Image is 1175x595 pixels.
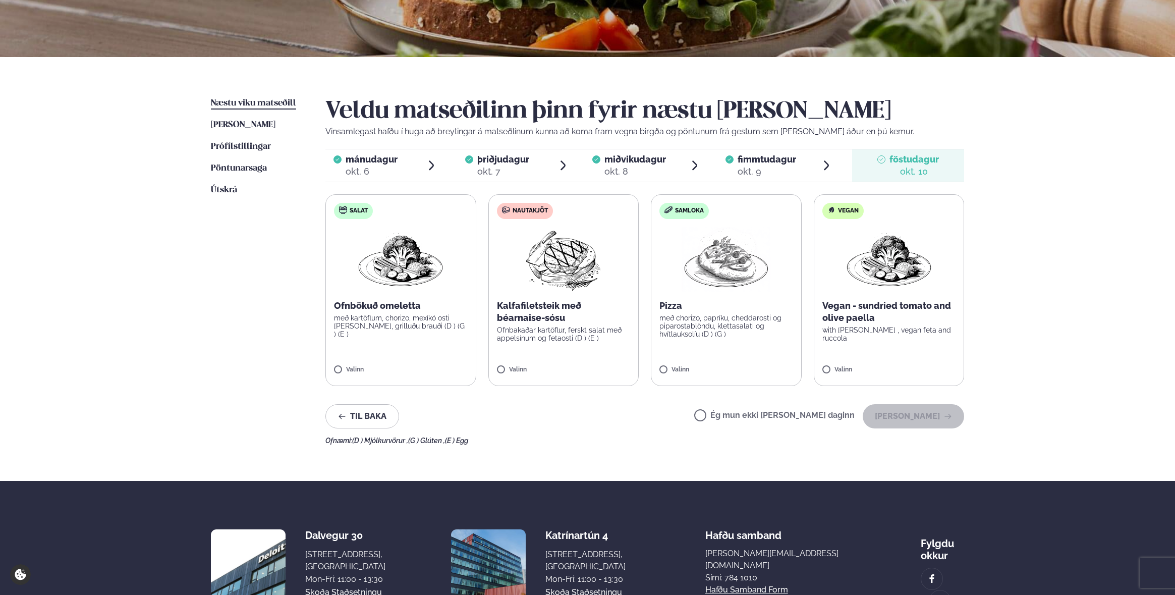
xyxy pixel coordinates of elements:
[211,141,271,153] a: Prófílstillingar
[346,166,398,178] div: okt. 6
[845,227,933,292] img: Vegan.png
[705,548,841,572] a: [PERSON_NAME][EMAIL_ADDRESS][DOMAIN_NAME]
[659,300,793,312] p: Pizza
[305,529,385,542] div: Dalvegur 30
[325,97,964,126] h2: Veldu matseðilinn þinn fyrir næstu [PERSON_NAME]
[325,404,399,428] button: Til baka
[889,166,939,178] div: okt. 10
[477,154,529,165] span: þriðjudagur
[305,573,385,585] div: Mon-Fri: 11:00 - 13:30
[502,206,510,214] img: beef.svg
[604,166,666,178] div: okt. 8
[325,437,964,445] div: Ofnæmi:
[545,529,626,542] div: Katrínartún 4
[863,404,964,428] button: [PERSON_NAME]
[334,314,468,338] p: með kartöflum, chorizo, mexíkó osti [PERSON_NAME], grilluðu brauði (D ) (G ) (E )
[513,207,548,215] span: Nautakjöt
[705,521,781,542] span: Hafðu samband
[921,529,964,562] div: Fylgdu okkur
[211,99,296,107] span: Næstu viku matseðill
[356,227,445,292] img: Vegan.png
[346,154,398,165] span: mánudagur
[211,184,237,196] a: Útskrá
[682,227,770,292] img: Pizza-Bread.png
[211,164,267,173] span: Pöntunarsaga
[519,227,608,292] img: Beef-Meat.png
[350,207,368,215] span: Salat
[604,154,666,165] span: miðvikudagur
[211,142,271,151] span: Prófílstillingar
[921,568,942,589] a: image alt
[211,119,275,131] a: [PERSON_NAME]
[352,437,408,445] span: (D ) Mjólkurvörur ,
[477,166,529,178] div: okt. 7
[838,207,859,215] span: Vegan
[659,314,793,338] p: með chorizo, papríku, cheddarosti og piparostablöndu, klettasalati og hvítlauksolíu (D ) (G )
[10,564,31,585] a: Cookie settings
[305,549,385,573] div: [STREET_ADDRESS], [GEOGRAPHIC_DATA]
[408,437,445,445] span: (G ) Glúten ,
[211,163,267,175] a: Pöntunarsaga
[738,166,796,178] div: okt. 9
[211,97,296,110] a: Næstu viku matseðill
[675,207,704,215] span: Samloka
[827,206,835,214] img: Vegan.svg
[822,300,956,324] p: Vegan - sundried tomato and olive paella
[889,154,939,165] span: föstudagur
[211,121,275,129] span: [PERSON_NAME]
[664,206,673,213] img: sandwich-new-16px.svg
[334,300,468,312] p: Ofnbökuð omeletta
[497,326,631,342] p: Ofnbakaðar kartöflur, ferskt salat með appelsínum og fetaosti (D ) (E )
[325,126,964,138] p: Vinsamlegast hafðu í huga að breytingar á matseðlinum kunna að koma fram vegna birgða og pöntunum...
[705,572,841,584] p: Sími: 784 1010
[497,300,631,324] p: Kalfafiletsteik með béarnaise-sósu
[445,437,468,445] span: (E ) Egg
[545,549,626,573] div: [STREET_ADDRESS], [GEOGRAPHIC_DATA]
[822,326,956,342] p: with [PERSON_NAME] , vegan feta and ruccola
[545,573,626,585] div: Mon-Fri: 11:00 - 13:30
[738,154,796,165] span: fimmtudagur
[211,186,237,194] span: Útskrá
[926,573,937,585] img: image alt
[339,206,347,214] img: salad.svg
